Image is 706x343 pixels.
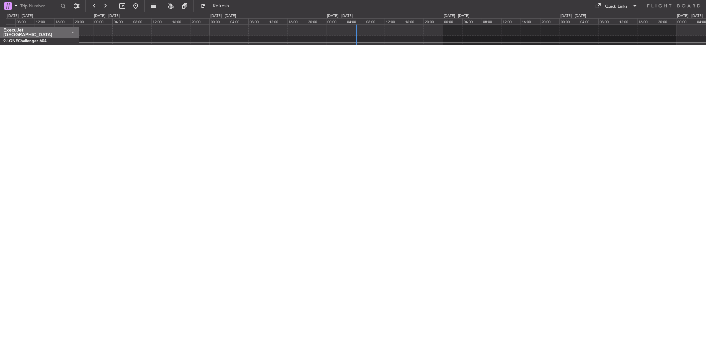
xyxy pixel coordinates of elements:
[151,18,171,24] div: 12:00
[676,18,695,24] div: 00:00
[560,13,586,19] div: [DATE] - [DATE]
[248,18,268,24] div: 08:00
[54,18,73,24] div: 16:00
[521,18,540,24] div: 16:00
[20,1,59,11] input: Trip Number
[112,18,132,24] div: 04:00
[346,18,365,24] div: 04:00
[113,3,114,9] span: -
[15,18,35,24] div: 08:00
[618,18,637,24] div: 12:00
[93,18,112,24] div: 00:00
[3,39,47,43] a: 9J-ONEChallenger 604
[657,18,676,24] div: 20:00
[559,18,579,24] div: 00:00
[209,18,229,24] div: 00:00
[482,18,501,24] div: 08:00
[287,18,306,24] div: 16:00
[7,13,33,19] div: [DATE] - [DATE]
[3,44,21,49] a: FLKK/LUN
[229,18,248,24] div: 04:00
[443,18,462,24] div: 00:00
[677,13,703,19] div: [DATE] - [DATE]
[3,39,18,43] span: 9J-ONE
[462,18,482,24] div: 04:00
[423,18,443,24] div: 20:00
[197,1,237,11] button: Refresh
[605,3,628,10] div: Quick Links
[171,18,190,24] div: 16:00
[637,18,656,24] div: 16:00
[592,1,641,11] button: Quick Links
[35,18,54,24] div: 12:00
[268,18,287,24] div: 12:00
[307,18,326,24] div: 20:00
[210,13,236,19] div: [DATE] - [DATE]
[207,4,235,8] span: Refresh
[132,18,151,24] div: 08:00
[501,18,521,24] div: 12:00
[190,18,209,24] div: 20:00
[540,18,559,24] div: 20:00
[326,18,345,24] div: 00:00
[579,18,598,24] div: 04:00
[73,18,93,24] div: 20:00
[385,18,404,24] div: 12:00
[365,18,384,24] div: 08:00
[444,13,469,19] div: [DATE] - [DATE]
[404,18,423,24] div: 16:00
[327,13,353,19] div: [DATE] - [DATE]
[598,18,618,24] div: 08:00
[94,13,120,19] div: [DATE] - [DATE]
